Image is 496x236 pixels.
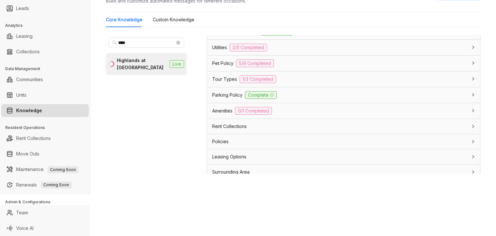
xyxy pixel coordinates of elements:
span: Tour Types [212,76,237,83]
li: Team [1,206,89,219]
span: Coming Soon [41,181,72,188]
span: Amenities [212,107,232,114]
div: Highlands at [GEOGRAPHIC_DATA] [117,57,167,71]
div: Leasing Options [207,149,480,164]
span: close-circle [176,41,180,45]
li: Maintenance [1,163,89,176]
span: Pet Policy [212,60,233,67]
a: Collections [16,45,40,58]
h3: Resident Operations [5,125,90,131]
li: Leads [1,2,89,15]
span: collapsed [471,124,475,128]
span: collapsed [471,93,475,97]
li: Voice AI [1,222,89,235]
h3: Analytics [5,23,90,28]
a: Voice AI [16,222,34,235]
li: Collections [1,45,89,58]
a: RenewalsComing Soon [16,178,72,191]
span: Live [170,60,184,68]
span: Surrounding Area [212,168,250,176]
a: Units [16,89,26,102]
a: Leads [16,2,29,15]
span: collapsed [471,170,475,174]
div: Core Knowledge [106,16,142,23]
span: collapsed [471,155,475,159]
a: Knowledge [16,104,42,117]
span: collapsed [471,61,475,65]
div: Tour Types1/3 Completed [207,71,480,87]
div: Parking PolicyComplete [207,87,480,103]
div: Amenities0/1 Completed [207,103,480,119]
span: 2/5 Completed [230,44,267,51]
span: collapsed [471,109,475,113]
h3: Data Management [5,66,90,72]
span: Utilities [212,44,227,51]
li: Leasing [1,30,89,43]
li: Move Outs [1,147,89,160]
h3: Admin & Configurations [5,199,90,205]
a: Team [16,206,28,219]
li: Communities [1,73,89,86]
span: collapsed [471,140,475,144]
span: 0/1 Completed [235,107,272,115]
div: Pet Policy5/9 Completed [207,56,480,71]
a: Leasing [16,30,33,43]
span: Policies [212,138,229,145]
li: Renewals [1,178,89,191]
a: Move Outs [16,147,39,160]
div: Policies [207,134,480,149]
span: Leasing Options [212,153,246,160]
div: Custom Knowledge [153,16,194,23]
li: Rent Collections [1,132,89,145]
span: collapsed [471,77,475,81]
li: Knowledge [1,104,89,117]
span: 5/9 Completed [236,59,274,67]
span: Complete [245,91,277,99]
span: collapsed [471,45,475,49]
span: search [112,40,117,45]
li: Units [1,89,89,102]
span: Parking Policy [212,91,243,99]
div: Surrounding Area [207,165,480,179]
a: Rent Collections [16,132,51,145]
a: Communities [16,73,43,86]
span: 1/3 Completed [240,75,276,83]
span: Rent Collections [212,123,247,130]
div: Utilities2/5 Completed [207,40,480,55]
span: Coming Soon [47,166,78,173]
div: Rent Collections [207,119,480,134]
